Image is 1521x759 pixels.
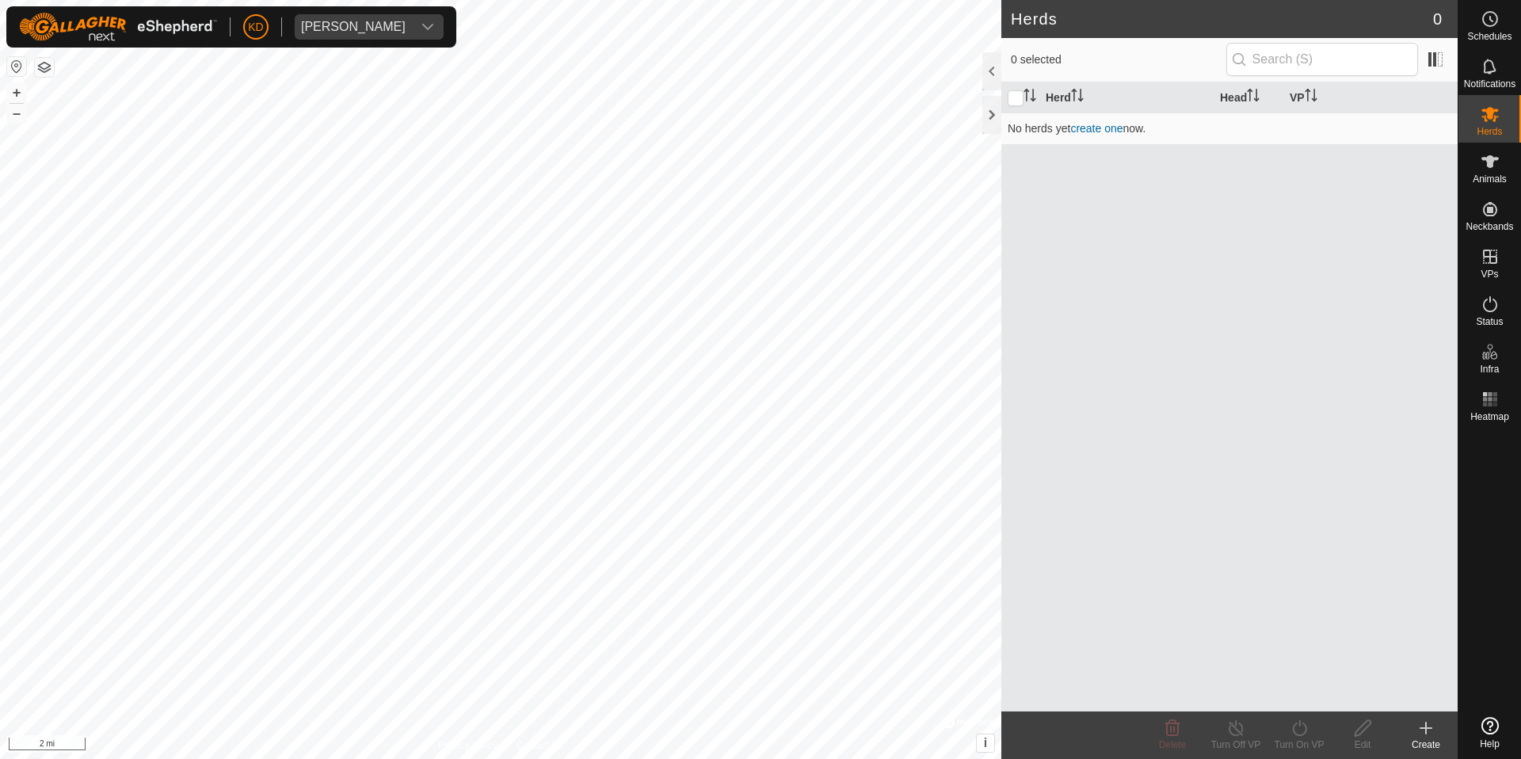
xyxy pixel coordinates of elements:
[7,57,26,76] button: Reset Map
[517,738,563,753] a: Contact Us
[1305,91,1317,104] p-sorticon: Activate to sort
[1394,738,1458,752] div: Create
[1011,10,1433,29] h2: Herds
[1226,43,1418,76] input: Search (S)
[1070,122,1123,135] a: create one
[35,58,54,77] button: Map Layers
[438,738,497,753] a: Privacy Policy
[1214,82,1283,113] th: Head
[1011,51,1226,68] span: 0 selected
[1247,91,1260,104] p-sorticon: Activate to sort
[1470,412,1509,421] span: Heatmap
[1458,711,1521,755] a: Help
[412,14,444,40] div: dropdown trigger
[1477,127,1502,136] span: Herds
[1024,91,1036,104] p-sorticon: Activate to sort
[977,734,994,752] button: i
[1481,269,1498,279] span: VPs
[1467,32,1511,41] span: Schedules
[1283,82,1458,113] th: VP
[1433,7,1442,31] span: 0
[1480,739,1500,749] span: Help
[1476,317,1503,326] span: Status
[1466,222,1513,231] span: Neckbands
[7,83,26,102] button: +
[1267,738,1331,752] div: Turn On VP
[1331,738,1394,752] div: Edit
[301,21,406,33] div: [PERSON_NAME]
[1071,91,1084,104] p-sorticon: Activate to sort
[1480,364,1499,374] span: Infra
[1039,82,1214,113] th: Herd
[1204,738,1267,752] div: Turn Off VP
[248,19,263,36] span: KD
[295,14,412,40] span: Erin Kiley
[1159,739,1187,750] span: Delete
[1464,79,1515,89] span: Notifications
[1001,113,1458,144] td: No herds yet now.
[984,736,987,749] span: i
[7,104,26,123] button: –
[1473,174,1507,184] span: Animals
[19,13,217,41] img: Gallagher Logo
